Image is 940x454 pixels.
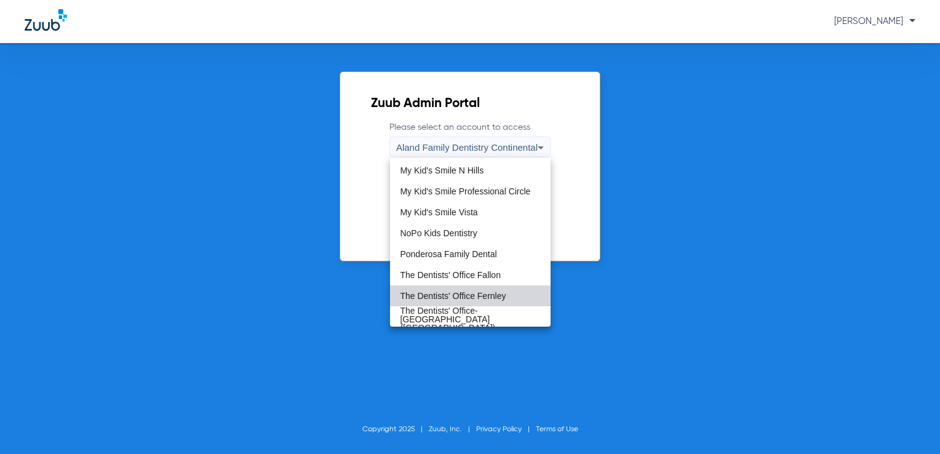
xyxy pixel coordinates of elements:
span: Ponderosa Family Dental [400,250,496,258]
span: My Kid's Smile Vista [400,208,477,217]
span: The Dentists' Office Fernley [400,292,506,300]
span: NoPo Kids Dentistry [400,229,477,237]
iframe: Chat Widget [878,395,940,454]
span: The Dentists' Office Fallon [400,271,500,279]
span: My Kid's Smile Professional Circle [400,187,530,196]
span: My Kid's Smile N Hills [400,166,484,175]
span: The Dentists' Office-[GEOGRAPHIC_DATA] ([GEOGRAPHIC_DATA]) [400,306,541,332]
